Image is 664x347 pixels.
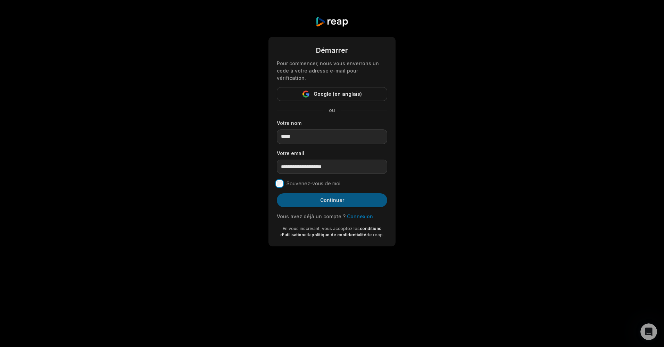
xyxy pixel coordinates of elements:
iframe: Intercom live chat [640,323,657,340]
label: Souvenez-vous de moi [287,179,340,188]
span: . [383,232,384,237]
span: et [304,232,308,237]
a: politique de confidentialité [312,232,366,237]
button: Continuer [277,193,387,207]
label: Votre nom [277,119,387,127]
span: ou [323,107,341,114]
a: Connexion [347,213,373,219]
div: la de reap [277,226,387,238]
label: Votre email [277,150,387,157]
div: Pour commencer, nous vous enverrons un code à votre adresse e-mail pour vérification. [277,60,387,82]
div: Démarrer [277,45,387,56]
button: Google (en anglais) [277,87,387,101]
span: En vous inscrivant, vous acceptez les [283,226,360,231]
span: Google (en anglais) [314,90,362,98]
img: récolter [315,17,348,27]
span: Vous avez déjà un compte ? [277,213,346,219]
